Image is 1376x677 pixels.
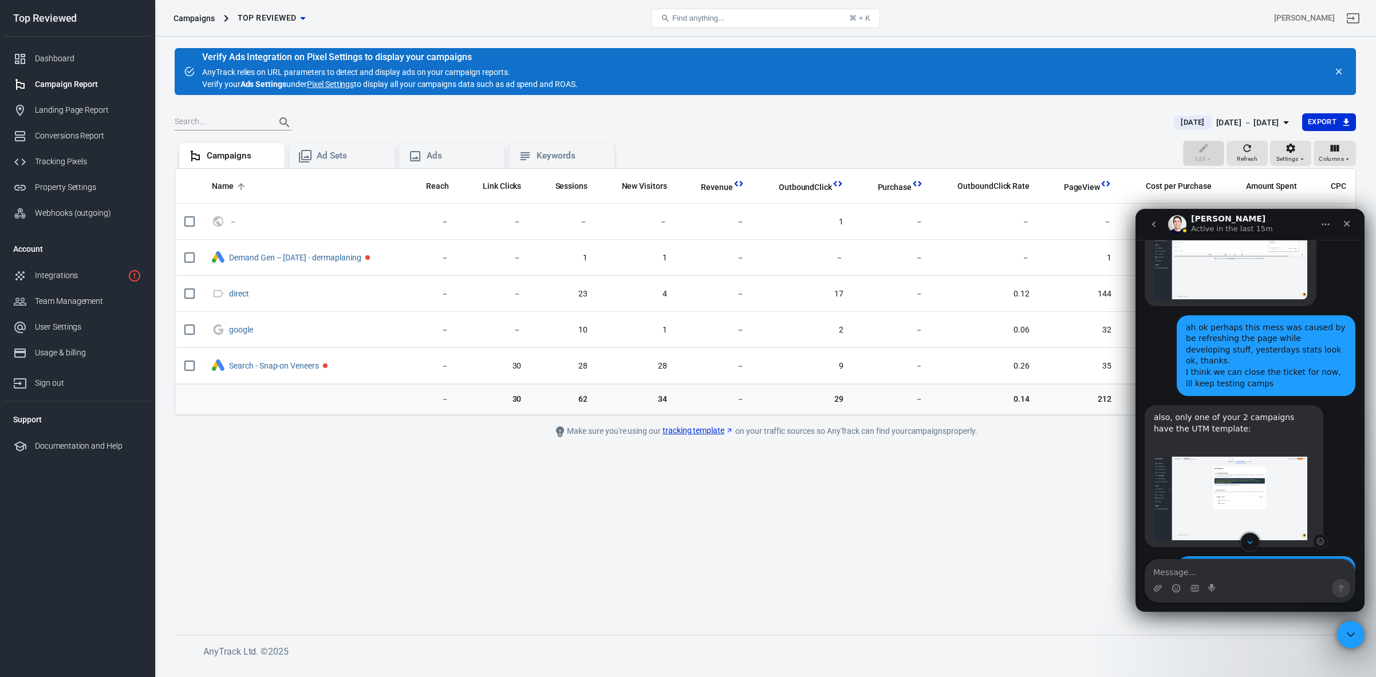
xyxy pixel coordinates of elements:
svg: This column is calculated from AnyTrack real-time data [1100,178,1111,189]
div: Integrations [35,270,123,282]
span: － [539,216,588,228]
span: － [862,216,923,228]
div: one is a placeholder camp with no traffic [41,347,220,383]
div: scrollable content [175,169,1355,415]
span: － [862,252,923,264]
span: 17 [763,288,843,300]
span: 62 [539,394,588,405]
span: Sessions [541,181,588,192]
span: － [862,324,923,336]
span: CPC [1331,181,1346,192]
div: ah ok perhaps this mess was caused by be refreshing the page while developing stuff, yesterdays s... [50,113,211,181]
button: Scroll to bottom [105,324,124,343]
span: google [229,326,255,334]
span: 4 [606,288,667,300]
div: Account id: vBYNLn0g [1274,12,1335,24]
span: 1 [606,324,667,336]
span: direct [229,290,251,298]
span: － [685,288,744,300]
span: 144 [1048,288,1111,300]
button: Refresh [1227,141,1268,166]
svg: This column is calculated from AnyTrack real-time data [733,178,744,189]
span: The number of clicks on links within the ad that led to advertiser-specified destinations [483,179,522,193]
div: [DATE] － [DATE] [1216,116,1279,130]
span: Total revenue calculated by AnyTrack. [701,180,733,194]
span: 0.26 [941,361,1030,372]
span: － [467,324,522,336]
span: OutboundClick [764,182,832,193]
button: [DATE][DATE] － [DATE] [1165,113,1302,132]
div: ah ok perhaps this mess was caused by be refreshing the page while developing stuff, yesterdays s... [41,106,220,188]
span: Paused [365,255,370,260]
input: Search... [175,115,266,130]
span: 2 [763,324,843,336]
div: Google Ads [212,251,224,264]
span: 35 [1048,361,1111,372]
span: Purchase [863,182,912,193]
span: － [411,216,449,228]
span: Sessions [555,181,588,192]
li: Account [4,235,151,263]
a: direct [229,289,249,298]
span: Paused [323,363,328,368]
span: OutboundClick [779,182,832,193]
span: The estimated total amount of money you've spent on your campaign, ad set or ad during its schedule. [1231,179,1298,193]
span: Revenue [701,182,733,193]
span: 0.14 [941,394,1030,405]
span: The average cost for each "Purchase" event [1131,179,1212,193]
span: 30 [467,361,522,372]
div: Campaigns [174,13,215,24]
span: － [685,252,744,264]
span: － [1130,216,1212,228]
svg: 1 networks not verified yet [128,269,141,283]
span: Link Clicks [483,181,522,192]
button: Export [1302,113,1356,131]
span: － [1130,394,1212,405]
textarea: Message… [10,351,219,370]
a: tracking template [663,425,734,437]
span: 23 [539,288,588,300]
span: － [685,361,744,372]
a: Sign out [1339,5,1367,32]
span: The percentage of times people view a page and performed a "OutboundClick" conversion [957,179,1030,193]
span: Reach [426,181,449,192]
span: 1 [606,252,667,264]
span: 32 [1048,324,1111,336]
span: 1 [539,252,588,264]
span: 10 [539,324,588,336]
span: － [467,288,522,300]
button: Top Reviewed [233,7,310,29]
div: Ads [427,150,495,162]
span: Purchase [878,182,912,193]
span: － [685,324,744,336]
span: The number of clicks on links within the ad that led to advertiser-specified destinations [468,179,522,193]
span: Find anything... [672,14,724,22]
span: 28 [606,361,667,372]
span: PageView [1049,182,1101,193]
div: Make sure you're using our on your traffic sources so AnyTrack can find your campaigns properly. [508,425,1023,438]
span: 9 [763,361,843,372]
span: [DATE] [1176,117,1209,128]
button: Settings [1270,141,1311,166]
a: Landing Page Report [4,97,151,123]
span: 29 [763,394,843,405]
span: 1 [1048,252,1111,264]
span: 1 [763,216,843,228]
div: also, only one of your 2 campaigns have the UTM template:​Add reaction [9,196,188,338]
a: Property Settings [4,175,151,200]
span: － [1130,252,1212,264]
button: Send a message… [196,370,215,389]
span: － [941,252,1030,264]
span: 30 [467,394,522,405]
span: Cost per Purchase [1146,181,1212,192]
span: － [467,216,522,228]
button: close [1331,64,1347,80]
iframe: Intercom live chat [1136,209,1365,612]
svg: This column is calculated from AnyTrack real-time data [912,178,923,189]
span: OutboundClick Rate [957,181,1030,192]
a: Conversions Report [4,123,151,149]
button: Search [271,109,298,136]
